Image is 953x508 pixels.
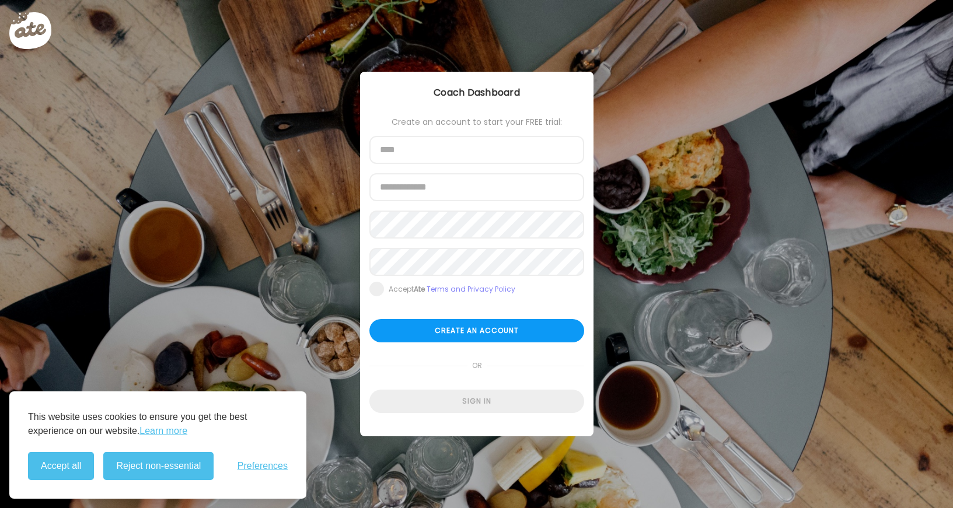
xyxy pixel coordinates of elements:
[238,461,288,471] span: Preferences
[427,284,515,294] a: Terms and Privacy Policy
[467,354,486,377] span: or
[369,117,584,127] div: Create an account to start your FREE trial:
[414,284,425,294] b: Ate
[369,319,584,342] div: Create an account
[369,390,584,413] div: Sign in
[360,86,594,100] div: Coach Dashboard
[238,461,288,471] button: Toggle preferences
[28,452,94,480] button: Accept all cookies
[103,452,214,480] button: Reject non-essential
[28,410,288,438] p: This website uses cookies to ensure you get the best experience on our website.
[389,285,515,294] div: Accept
[139,424,187,438] a: Learn more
